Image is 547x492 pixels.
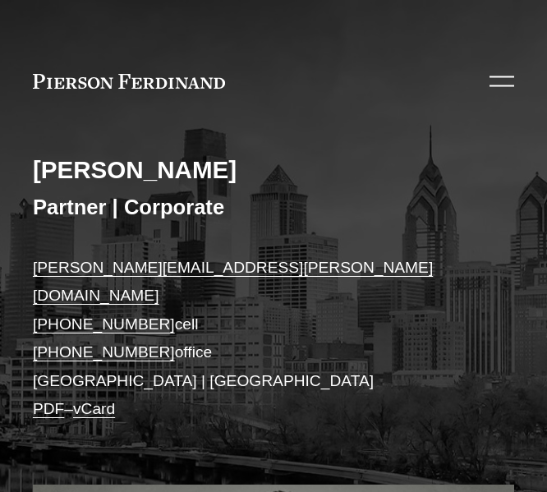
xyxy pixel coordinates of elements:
[33,400,64,417] a: PDF
[33,259,433,305] a: [PERSON_NAME][EMAIL_ADDRESS][PERSON_NAME][DOMAIN_NAME]
[33,195,514,221] h3: Partner | Corporate
[33,254,514,424] p: cell office [GEOGRAPHIC_DATA] | [GEOGRAPHIC_DATA] –
[33,343,175,361] a: [PHONE_NUMBER]
[33,155,514,185] h2: [PERSON_NAME]
[33,315,175,333] a: [PHONE_NUMBER]
[73,400,115,417] a: vCard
